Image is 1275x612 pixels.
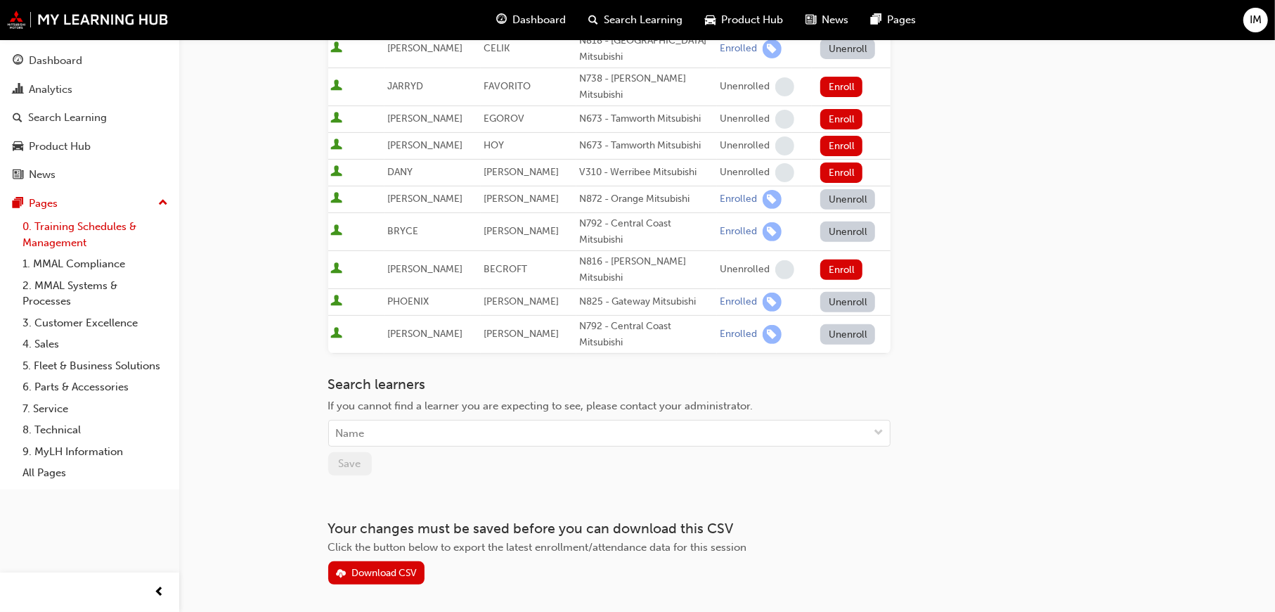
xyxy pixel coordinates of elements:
[328,376,891,393] h3: Search learners
[351,567,417,579] div: Download CSV
[485,6,577,34] a: guage-iconDashboard
[13,55,23,68] span: guage-icon
[720,113,770,126] div: Unenrolled
[13,112,22,125] span: search-icon
[339,457,361,470] span: Save
[820,136,862,156] button: Enroll
[763,190,782,209] span: learningRecordVerb_ENROLL-icon
[820,39,875,59] button: Unenroll
[6,45,174,191] button: DashboardAnalyticsSearch LearningProduct HubNews
[822,12,848,28] span: News
[29,139,91,155] div: Product Hub
[775,136,794,155] span: learningRecordVerb_NONE-icon
[496,11,507,29] span: guage-icon
[820,260,862,280] button: Enroll
[720,263,770,276] div: Unenrolled
[17,398,174,420] a: 7. Service
[720,225,757,238] div: Enrolled
[720,139,770,153] div: Unenrolled
[17,376,174,398] a: 6. Parts & Accessories
[387,42,462,54] span: [PERSON_NAME]
[29,196,58,212] div: Pages
[720,295,757,309] div: Enrolled
[705,11,716,29] span: car-icon
[820,222,875,242] button: Unenroll
[6,162,174,188] a: News
[484,139,504,151] span: HOY
[579,33,714,65] div: N818 - [GEOGRAPHIC_DATA] Mitsubishi
[720,42,757,56] div: Enrolled
[579,294,714,310] div: N825 - Gateway Mitsubishi
[720,193,757,206] div: Enrolled
[6,191,174,217] button: Pages
[512,12,566,28] span: Dashboard
[336,426,365,442] div: Name
[720,166,770,179] div: Unenrolled
[1250,12,1262,28] span: IM
[328,561,425,585] button: Download CSV
[763,293,782,312] span: learningRecordVerb_ENROLL-icon
[17,216,174,253] a: 0. Training Schedules & Management
[763,325,782,344] span: learningRecordVerb_ENROLL-icon
[17,441,174,463] a: 9. MyLH Information
[331,165,343,179] span: User is active
[13,141,23,153] span: car-icon
[387,295,429,307] span: PHOENIX
[579,111,714,127] div: N673 - Tamworth Mitsubishi
[775,110,794,129] span: learningRecordVerb_NONE-icon
[331,224,343,238] span: User is active
[820,189,875,210] button: Unenroll
[7,11,169,29] a: mmal
[6,105,174,131] a: Search Learning
[17,355,174,377] a: 5. Fleet & Business Solutions
[331,112,343,126] span: User is active
[579,254,714,286] div: N816 - [PERSON_NAME] Mitsubishi
[1243,8,1268,32] button: IM
[694,6,794,34] a: car-iconProduct Hub
[13,169,23,181] span: news-icon
[820,324,875,345] button: Unenroll
[775,163,794,182] span: learningRecordVerb_NONE-icon
[328,400,753,412] span: If you cannot find a learner you are expecting to see, please contact your administrator.
[720,80,770,94] div: Unenrolled
[887,12,916,28] span: Pages
[331,79,343,94] span: User is active
[331,42,343,56] span: User is active
[29,53,82,69] div: Dashboard
[336,568,346,580] span: download-icon
[874,424,884,442] span: down-icon
[484,295,559,307] span: [PERSON_NAME]
[579,165,714,181] div: V310 - Werribee Mitsubishi
[331,192,343,206] span: User is active
[775,260,794,279] span: learningRecordVerb_NONE-icon
[331,139,343,153] span: User is active
[860,6,927,34] a: pages-iconPages
[387,113,462,125] span: [PERSON_NAME]
[17,275,174,312] a: 2. MMAL Systems & Processes
[13,198,23,210] span: pages-icon
[484,193,559,205] span: [PERSON_NAME]
[820,109,862,129] button: Enroll
[331,295,343,309] span: User is active
[484,80,531,92] span: FAVORITO
[6,77,174,103] a: Analytics
[155,584,165,601] span: prev-icon
[17,312,174,334] a: 3. Customer Excellence
[484,263,527,275] span: BECROFT
[775,77,794,96] span: learningRecordVerb_NONE-icon
[387,80,423,92] span: JARRYD
[484,328,559,340] span: [PERSON_NAME]
[6,48,174,74] a: Dashboard
[6,134,174,160] a: Product Hub
[331,262,343,276] span: User is active
[13,84,23,96] span: chart-icon
[721,12,783,28] span: Product Hub
[387,166,413,178] span: DANY
[763,39,782,58] span: learningRecordVerb_ENROLL-icon
[29,167,56,183] div: News
[387,225,418,237] span: BRYCE
[17,462,174,484] a: All Pages
[387,139,462,151] span: [PERSON_NAME]
[328,452,372,476] button: Save
[484,113,524,125] span: EGOROV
